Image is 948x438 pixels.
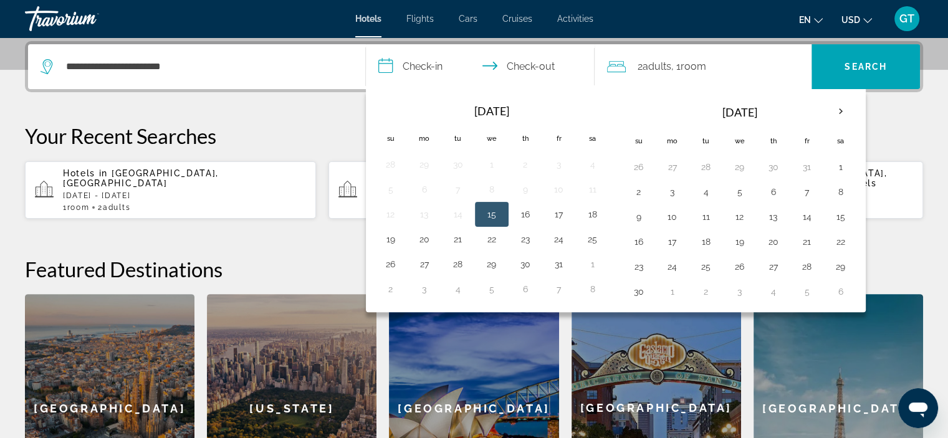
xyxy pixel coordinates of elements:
[764,158,783,176] button: Day 30
[408,97,576,125] th: [DATE]
[841,15,860,25] span: USD
[797,158,817,176] button: Day 31
[515,206,535,223] button: Day 16
[764,208,783,226] button: Day 13
[63,203,89,212] span: 1
[891,6,923,32] button: User Menu
[406,14,434,24] a: Flights
[899,12,914,25] span: GT
[841,11,872,29] button: Change currency
[764,283,783,300] button: Day 4
[671,58,706,75] span: , 1
[696,258,716,275] button: Day 25
[629,233,649,250] button: Day 16
[730,158,750,176] button: Day 29
[730,183,750,201] button: Day 5
[355,14,381,24] span: Hotels
[656,97,824,127] th: [DATE]
[381,206,401,223] button: Day 12
[831,258,851,275] button: Day 29
[797,183,817,201] button: Day 7
[797,258,817,275] button: Day 28
[414,206,434,223] button: Day 13
[629,283,649,300] button: Day 30
[515,181,535,198] button: Day 9
[515,231,535,248] button: Day 23
[831,208,851,226] button: Day 15
[680,60,706,72] span: Room
[629,183,649,201] button: Day 2
[663,233,682,250] button: Day 17
[663,258,682,275] button: Day 24
[696,183,716,201] button: Day 4
[381,156,401,173] button: Day 28
[663,208,682,226] button: Day 10
[482,231,502,248] button: Day 22
[381,280,401,298] button: Day 2
[63,191,306,200] p: [DATE] - [DATE]
[448,206,468,223] button: Day 14
[482,156,502,173] button: Day 1
[595,44,812,89] button: Travelers: 2 adults, 0 children
[502,14,532,24] a: Cruises
[25,257,923,282] h2: Featured Destinations
[374,97,610,302] table: Left calendar grid
[799,15,811,25] span: en
[65,57,347,76] input: Search hotel destination
[63,168,108,178] span: Hotels in
[583,206,603,223] button: Day 18
[549,231,569,248] button: Day 24
[381,231,401,248] button: Day 19
[663,283,682,300] button: Day 1
[63,168,219,188] span: [GEOGRAPHIC_DATA], [GEOGRAPHIC_DATA]
[414,280,434,298] button: Day 3
[696,233,716,250] button: Day 18
[637,58,671,75] span: 2
[696,158,716,176] button: Day 28
[448,156,468,173] button: Day 30
[583,231,603,248] button: Day 25
[642,60,671,72] span: Adults
[831,233,851,250] button: Day 22
[25,161,316,219] button: Hotels in [GEOGRAPHIC_DATA], [GEOGRAPHIC_DATA][DATE] - [DATE]1Room2Adults
[98,203,130,212] span: 2
[459,14,477,24] a: Cars
[366,44,595,89] button: Select check in and out date
[549,206,569,223] button: Day 17
[629,208,649,226] button: Day 9
[730,208,750,226] button: Day 12
[812,44,920,89] button: Search
[549,181,569,198] button: Day 10
[448,255,468,273] button: Day 28
[381,255,401,273] button: Day 26
[696,208,716,226] button: Day 11
[549,280,569,298] button: Day 7
[622,97,858,304] table: Right calendar grid
[730,233,750,250] button: Day 19
[831,283,851,300] button: Day 6
[414,181,434,198] button: Day 6
[557,14,593,24] span: Activities
[515,280,535,298] button: Day 6
[549,255,569,273] button: Day 31
[799,11,823,29] button: Change language
[482,280,502,298] button: Day 5
[663,183,682,201] button: Day 3
[414,156,434,173] button: Day 29
[25,123,923,148] p: Your Recent Searches
[845,62,887,72] span: Search
[782,178,877,188] span: and Nearby Hotels
[25,2,150,35] a: Travorium
[831,158,851,176] button: Day 1
[583,255,603,273] button: Day 1
[629,258,649,275] button: Day 23
[824,97,858,126] button: Next month
[730,283,750,300] button: Day 3
[583,181,603,198] button: Day 11
[549,156,569,173] button: Day 3
[67,203,90,212] span: Room
[103,203,130,212] span: Adults
[381,181,401,198] button: Day 5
